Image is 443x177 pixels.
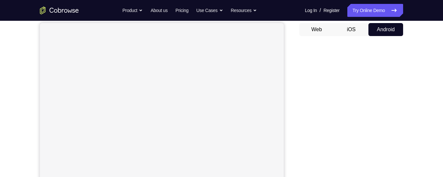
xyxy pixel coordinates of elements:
[319,6,321,14] span: /
[123,4,143,17] button: Product
[175,4,188,17] a: Pricing
[196,4,223,17] button: Use Cases
[368,23,403,36] button: Android
[40,6,79,14] a: Go to the home page
[299,23,334,36] button: Web
[334,23,369,36] button: iOS
[305,4,317,17] a: Log In
[324,4,340,17] a: Register
[150,4,167,17] a: About us
[347,4,403,17] a: Try Online Demo
[231,4,257,17] button: Resources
